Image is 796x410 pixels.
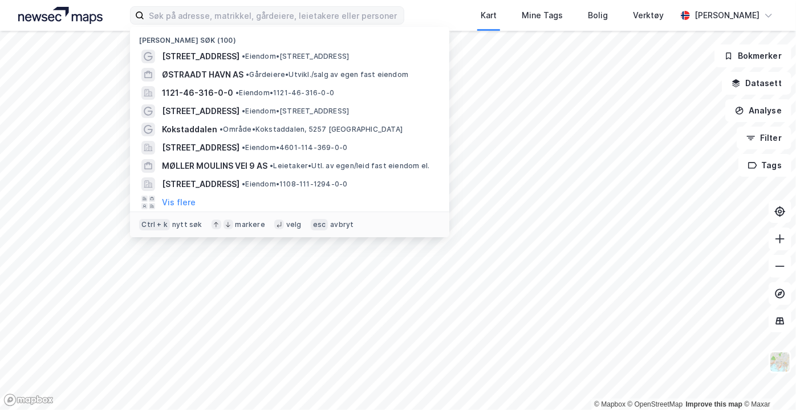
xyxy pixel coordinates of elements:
[714,44,791,67] button: Bokmerker
[144,7,404,24] input: Søk på adresse, matrikkel, gårdeiere, leietakere eller personer
[235,88,239,97] span: •
[588,9,608,22] div: Bolig
[162,86,233,100] span: 1121-46-316-0-0
[270,161,273,170] span: •
[242,107,245,115] span: •
[242,107,349,116] span: Eiendom • [STREET_ADDRESS]
[739,355,796,410] div: Kontrollprogram for chat
[162,196,196,209] button: Vis flere
[695,9,760,22] div: [PERSON_NAME]
[633,9,664,22] div: Verktøy
[739,355,796,410] iframe: Chat Widget
[242,180,347,189] span: Eiendom • 1108-111-1294-0-0
[242,143,245,152] span: •
[737,127,791,149] button: Filter
[481,9,497,22] div: Kart
[686,400,742,408] a: Improve this map
[162,104,239,118] span: [STREET_ADDRESS]
[286,220,302,229] div: velg
[162,159,267,173] span: MØLLER MOULINS VEI 9 AS
[220,125,403,134] span: Område • Kokstaddalen, 5257 [GEOGRAPHIC_DATA]
[162,123,217,136] span: Kokstaddalen
[130,27,449,47] div: [PERSON_NAME] søk (100)
[725,99,791,122] button: Analyse
[311,219,328,230] div: esc
[162,141,239,155] span: [STREET_ADDRESS]
[722,72,791,95] button: Datasett
[242,180,245,188] span: •
[220,125,223,133] span: •
[246,70,408,79] span: Gårdeiere • Utvikl./salg av egen fast eiendom
[769,351,791,373] img: Z
[594,400,626,408] a: Mapbox
[628,400,683,408] a: OpenStreetMap
[270,161,429,171] span: Leietaker • Utl. av egen/leid fast eiendom el.
[242,52,349,61] span: Eiendom • [STREET_ADDRESS]
[18,7,103,24] img: logo.a4113a55bc3d86da70a041830d287a7e.svg
[235,220,265,229] div: markere
[235,88,334,98] span: Eiendom • 1121-46-316-0-0
[172,220,202,229] div: nytt søk
[242,52,245,60] span: •
[242,143,347,152] span: Eiendom • 4601-114-369-0-0
[3,393,54,407] a: Mapbox homepage
[162,177,239,191] span: [STREET_ADDRESS]
[139,219,170,230] div: Ctrl + k
[738,154,791,177] button: Tags
[246,70,249,79] span: •
[522,9,563,22] div: Mine Tags
[162,50,239,63] span: [STREET_ADDRESS]
[162,68,243,82] span: ØSTRAADT HAVN AS
[330,220,354,229] div: avbryt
